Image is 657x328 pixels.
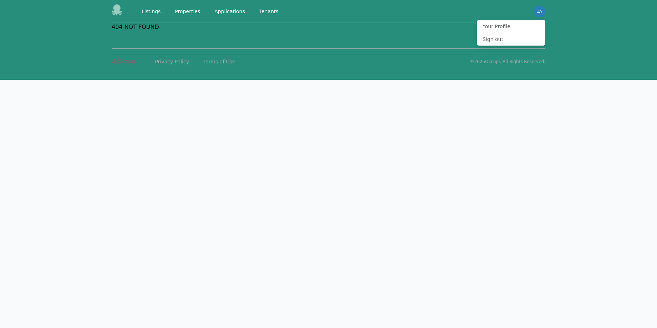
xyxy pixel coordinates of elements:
[112,23,545,31] div: 404 NOT FOUND
[210,5,249,18] a: Applications
[477,33,545,46] button: Sign out
[255,5,283,18] a: Tenants
[170,5,204,18] a: Properties
[199,56,240,67] a: Terms of Use
[151,56,193,67] a: Privacy Policy
[477,20,545,33] button: Your Profile
[470,59,545,64] p: © 2025 Occupi. All Rights Reserved.
[137,5,165,18] a: Listings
